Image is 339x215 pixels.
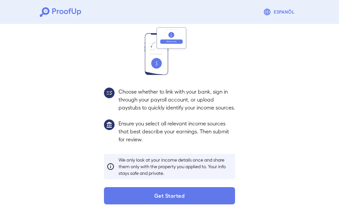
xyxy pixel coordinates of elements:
p: Ensure you select all relevant income sources that best describe your earnings. Then submit for r... [119,119,235,143]
img: group2.svg [104,88,115,98]
button: Get Started [104,187,235,204]
p: We only look at your income details once and share them only with the property you applied to. Yo... [119,157,232,177]
p: Choose whether to link with your bank, sign in through your payroll account, or upload paystubs t... [119,88,235,111]
img: group1.svg [104,119,115,130]
img: transfer_money.svg [145,27,194,75]
button: Espanõl [261,5,299,19]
